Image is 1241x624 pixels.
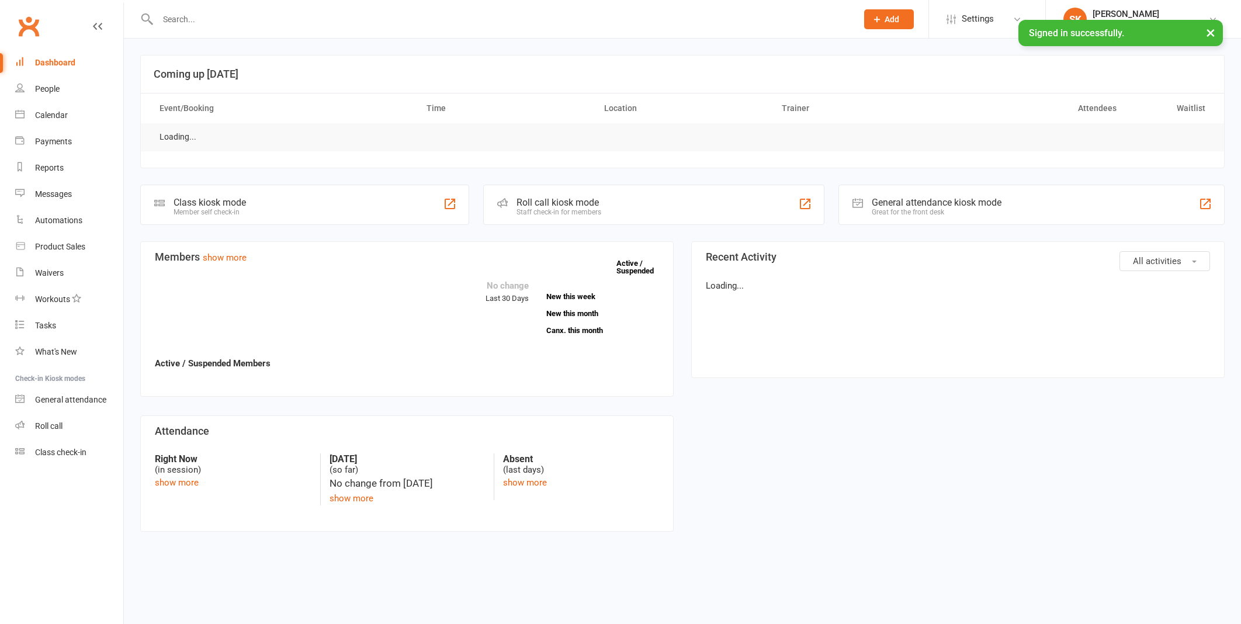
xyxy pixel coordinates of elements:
[35,189,72,199] div: Messages
[516,197,601,208] div: Roll call kiosk mode
[503,453,659,464] strong: Absent
[1063,8,1087,31] div: SK
[1093,9,1208,19] div: [PERSON_NAME]
[174,208,246,216] div: Member self check-in
[155,425,659,437] h3: Attendance
[15,50,123,76] a: Dashboard
[15,181,123,207] a: Messages
[155,453,311,476] div: (in session)
[155,453,311,464] strong: Right Now
[616,251,668,283] a: Active / Suspended
[154,68,1211,80] h3: Coming up [DATE]
[14,12,43,41] a: Clubworx
[35,242,85,251] div: Product Sales
[949,93,1126,123] th: Attendees
[330,453,486,476] div: (so far)
[330,453,486,464] strong: [DATE]
[15,387,123,413] a: General attendance kiosk mode
[35,448,86,457] div: Class check-in
[864,9,914,29] button: Add
[1119,251,1210,271] button: All activities
[1200,20,1221,45] button: ×
[1127,93,1216,123] th: Waitlist
[154,11,849,27] input: Search...
[149,123,207,151] td: Loading...
[15,234,123,260] a: Product Sales
[15,339,123,365] a: What's New
[15,102,123,129] a: Calendar
[155,477,199,488] a: show more
[486,279,529,293] div: No change
[155,251,659,263] h3: Members
[35,395,106,404] div: General attendance
[486,279,529,305] div: Last 30 Days
[15,286,123,313] a: Workouts
[35,163,64,172] div: Reports
[503,477,547,488] a: show more
[155,358,271,369] strong: Active / Suspended Members
[416,93,594,123] th: Time
[885,15,899,24] span: Add
[35,321,56,330] div: Tasks
[35,268,64,278] div: Waivers
[149,93,416,123] th: Event/Booking
[15,76,123,102] a: People
[15,439,123,466] a: Class kiosk mode
[1133,256,1181,266] span: All activities
[706,251,1210,263] h3: Recent Activity
[594,93,771,123] th: Location
[15,260,123,286] a: Waivers
[546,327,659,334] a: Canx. this month
[771,93,949,123] th: Trainer
[1093,19,1208,30] div: Staying Active [PERSON_NAME]
[35,294,70,304] div: Workouts
[35,110,68,120] div: Calendar
[546,310,659,317] a: New this month
[546,293,659,300] a: New this week
[35,58,75,67] div: Dashboard
[203,252,247,263] a: show more
[330,493,373,504] a: show more
[503,453,659,476] div: (last days)
[15,129,123,155] a: Payments
[15,155,123,181] a: Reports
[15,207,123,234] a: Automations
[872,208,1001,216] div: Great for the front desk
[872,197,1001,208] div: General attendance kiosk mode
[1029,27,1124,39] span: Signed in successfully.
[35,347,77,356] div: What's New
[174,197,246,208] div: Class kiosk mode
[962,6,994,32] span: Settings
[35,84,60,93] div: People
[516,208,601,216] div: Staff check-in for members
[15,413,123,439] a: Roll call
[35,216,82,225] div: Automations
[35,421,63,431] div: Roll call
[330,476,486,491] div: No change from [DATE]
[35,137,72,146] div: Payments
[15,313,123,339] a: Tasks
[706,279,1210,293] p: Loading...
